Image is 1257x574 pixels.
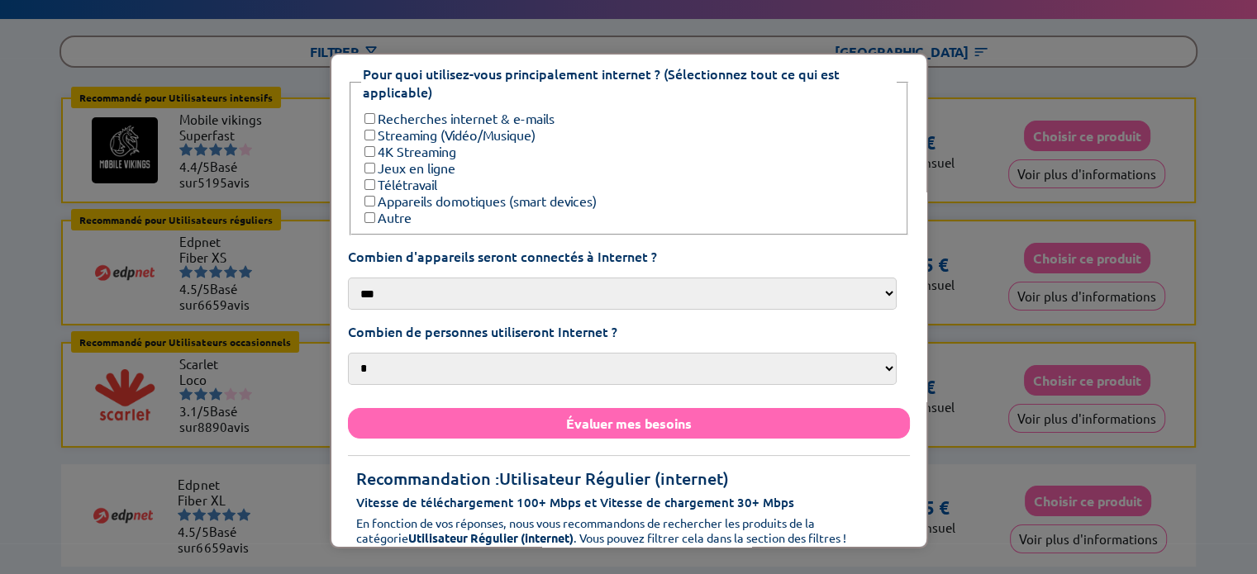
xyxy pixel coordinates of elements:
legend: Pour quoi utilisez-vous principalement internet ? (Sélectionnez tout ce qui est applicable) [361,64,897,101]
label: Jeux en ligne [361,159,455,176]
label: Combien d'appareils seront connectés à Internet ? [348,247,910,265]
input: Télétravail [364,179,375,190]
label: Combien de personnes utiliseront Internet ? [348,322,910,340]
button: Évaluer mes besoins [348,408,910,439]
label: Autre [361,209,412,225]
label: Recherches internet & e-mails [361,110,555,126]
b: Utilisateur Régulier (internet) [408,530,574,545]
h3: Recommandation : [356,467,902,512]
input: Recherches internet & e-mails [364,113,375,124]
p: En fonction de vos réponses, nous vous recommandons de rechercher les produits de la catégorie . ... [356,515,902,545]
label: Streaming (Vidéo/Musique) [361,126,536,143]
label: Télétravail [361,176,437,192]
label: 4K Streaming [361,143,456,159]
input: Autre [364,212,375,223]
span: Vitesse de téléchargement 100+ Mbps et Vitesse de chargement 30+ Mbps [356,494,794,510]
span: Utilisateur Régulier (internet) [356,467,794,511]
input: Jeux en ligne [364,163,375,173]
label: Appareils domotiques (smart devices) [361,192,597,209]
input: Appareils domotiques (smart devices) [364,196,375,206]
input: 4K Streaming [364,146,375,157]
input: Streaming (Vidéo/Musique) [364,130,375,140]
